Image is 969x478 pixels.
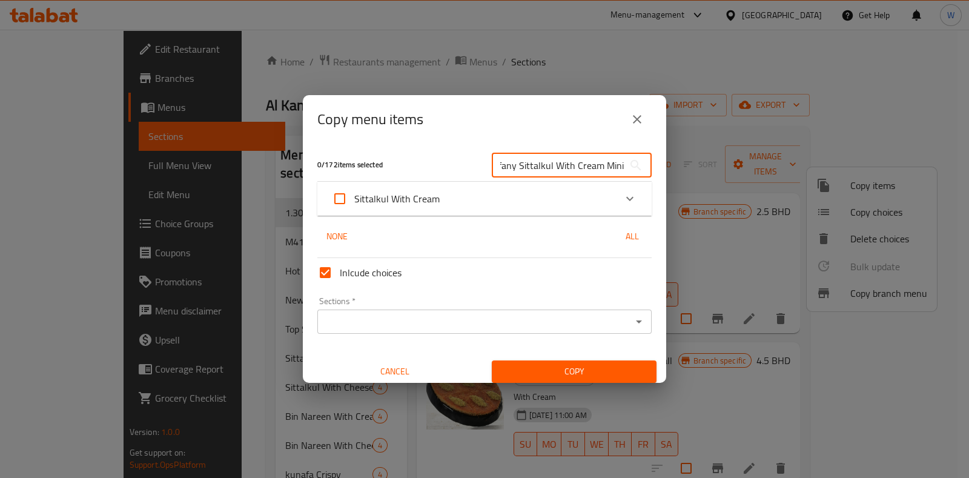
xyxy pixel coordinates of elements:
[317,110,423,129] h2: Copy menu items
[501,364,647,379] span: Copy
[317,225,356,248] button: None
[340,265,402,280] span: Inlcude choices
[492,360,656,383] button: Copy
[623,105,652,134] button: close
[492,153,624,178] input: Search in items
[321,313,628,330] input: Select section
[613,225,652,248] button: All
[317,364,472,379] span: Cancel
[618,229,647,244] span: All
[354,190,440,208] span: Sittalkul With Cream
[317,160,477,170] h5: 0 / 172 items selected
[325,184,440,213] label: Acknowledge
[322,229,351,244] span: None
[313,360,477,383] button: Cancel
[317,182,652,216] div: Expand
[630,313,647,330] button: Open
